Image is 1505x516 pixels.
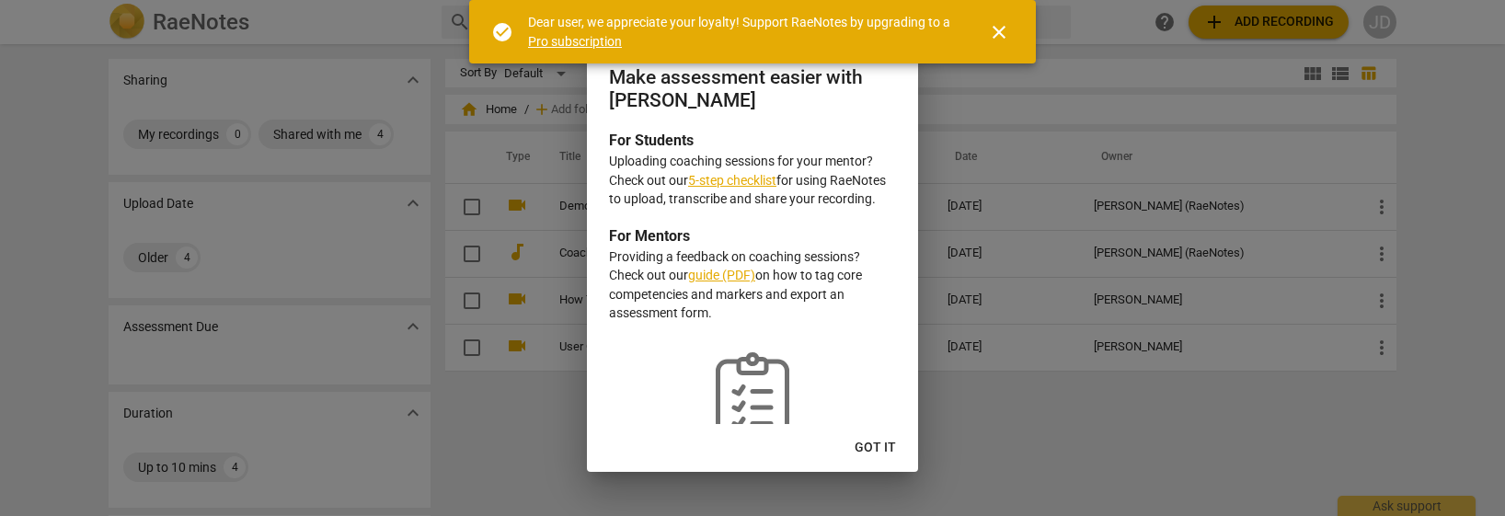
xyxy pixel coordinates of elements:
b: For Students [609,132,694,149]
a: guide (PDF) [688,268,755,282]
b: For Mentors [609,227,690,245]
h2: Make assessment easier with [PERSON_NAME] [609,66,896,111]
a: 5-step checklist [688,173,776,188]
span: check_circle [491,21,513,43]
button: Got it [840,431,911,464]
a: Pro subscription [528,34,622,49]
button: Close [977,10,1021,54]
span: Got it [855,439,896,457]
p: Providing a feedback on coaching sessions? Check out our on how to tag core competencies and mark... [609,247,896,323]
p: Uploading coaching sessions for your mentor? Check out our for using RaeNotes to upload, transcri... [609,152,896,209]
span: close [988,21,1010,43]
div: Dear user, we appreciate your loyalty! Support RaeNotes by upgrading to a [528,13,955,51]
